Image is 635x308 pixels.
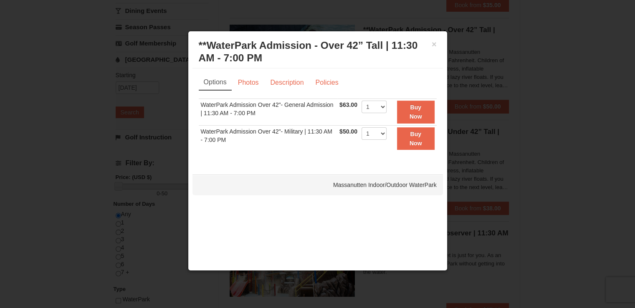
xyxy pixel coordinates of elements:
[410,131,422,146] strong: Buy Now
[397,127,435,150] button: Buy Now
[310,75,344,91] a: Policies
[339,128,357,135] span: $50.00
[199,75,232,91] a: Options
[199,125,338,151] td: WaterPark Admission Over 42"- Military | 11:30 AM - 7:00 PM
[397,101,435,124] button: Buy Now
[199,39,437,64] h3: **WaterPark Admission - Over 42” Tall | 11:30 AM - 7:00 PM
[265,75,309,91] a: Description
[410,104,422,120] strong: Buy Now
[199,98,338,125] td: WaterPark Admission Over 42"- General Admission | 11:30 AM - 7:00 PM
[233,75,264,91] a: Photos
[192,174,443,195] div: Massanutten Indoor/Outdoor WaterPark
[432,40,437,48] button: ×
[339,101,357,108] span: $63.00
